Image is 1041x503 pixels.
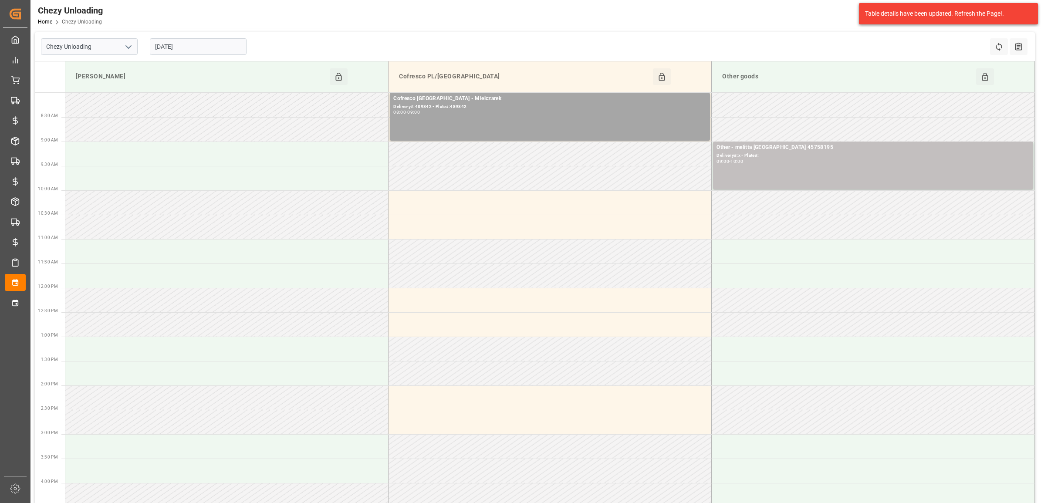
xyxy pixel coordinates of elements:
[395,68,653,85] div: Cofresco PL/[GEOGRAPHIC_DATA]
[38,4,103,17] div: Chezy Unloading
[729,159,730,163] div: -
[122,40,135,54] button: open menu
[41,479,58,484] span: 4:00 PM
[41,406,58,411] span: 2:30 PM
[406,110,407,114] div: -
[41,357,58,362] span: 1:30 PM
[717,159,729,163] div: 09:00
[38,284,58,289] span: 12:00 PM
[717,143,1030,152] div: Other - melitta [GEOGRAPHIC_DATA] 45758195
[393,103,706,111] div: Delivery#:489842 - Plate#:489842
[41,162,58,167] span: 9:30 AM
[730,159,743,163] div: 10:00
[41,333,58,338] span: 1:00 PM
[393,95,706,103] div: Cofresco [GEOGRAPHIC_DATA] - Mielczarek
[150,38,247,55] input: DD.MM.YYYY
[38,235,58,240] span: 11:00 AM
[865,9,1025,18] div: Table details have been updated. Refresh the Page!.
[41,430,58,435] span: 3:00 PM
[38,260,58,264] span: 11:30 AM
[717,152,1030,159] div: Delivery#:x - Plate#:
[393,110,406,114] div: 08:00
[38,308,58,313] span: 12:30 PM
[41,113,58,118] span: 8:30 AM
[38,186,58,191] span: 10:00 AM
[41,138,58,142] span: 9:00 AM
[719,68,976,85] div: Other goods
[407,110,420,114] div: 09:00
[38,211,58,216] span: 10:30 AM
[41,455,58,459] span: 3:30 PM
[41,381,58,386] span: 2:00 PM
[72,68,330,85] div: [PERSON_NAME]
[41,38,138,55] input: Type to search/select
[38,19,52,25] a: Home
